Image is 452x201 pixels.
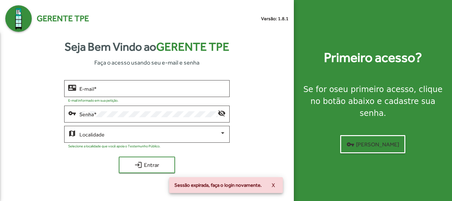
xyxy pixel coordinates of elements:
strong: seu primeiro acesso [334,85,414,94]
span: X [272,179,275,191]
button: X [266,179,280,191]
mat-icon: map [68,129,76,137]
mat-icon: login [134,161,142,169]
span: Gerente TPE [37,12,89,25]
mat-icon: visibility_off [218,109,226,117]
small: Versão: 1.8.1 [261,15,289,22]
button: Entrar [119,157,175,173]
span: [PERSON_NAME] [346,138,399,150]
span: Sessão expirada, faça o login novamente. [174,182,262,188]
div: Se for o , clique no botão abaixo e cadastre sua senha. [302,83,444,119]
button: [PERSON_NAME] [340,135,405,153]
span: Entrar [125,159,169,171]
span: Gerente TPE [156,40,229,53]
img: Logo Gerente [5,5,32,32]
mat-icon: vpn_key [68,109,76,117]
strong: Primeiro acesso? [324,48,422,68]
span: Faça o acesso usando seu e-mail e senha [94,58,200,67]
mat-icon: contact_mail [68,83,76,91]
mat-hint: Selecione a localidade que você apoia o Testemunho Público. [68,144,160,148]
mat-icon: vpn_key [346,140,354,148]
mat-hint: E-mail informado em sua petição. [68,98,118,102]
strong: Seja Bem Vindo ao [65,38,229,56]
